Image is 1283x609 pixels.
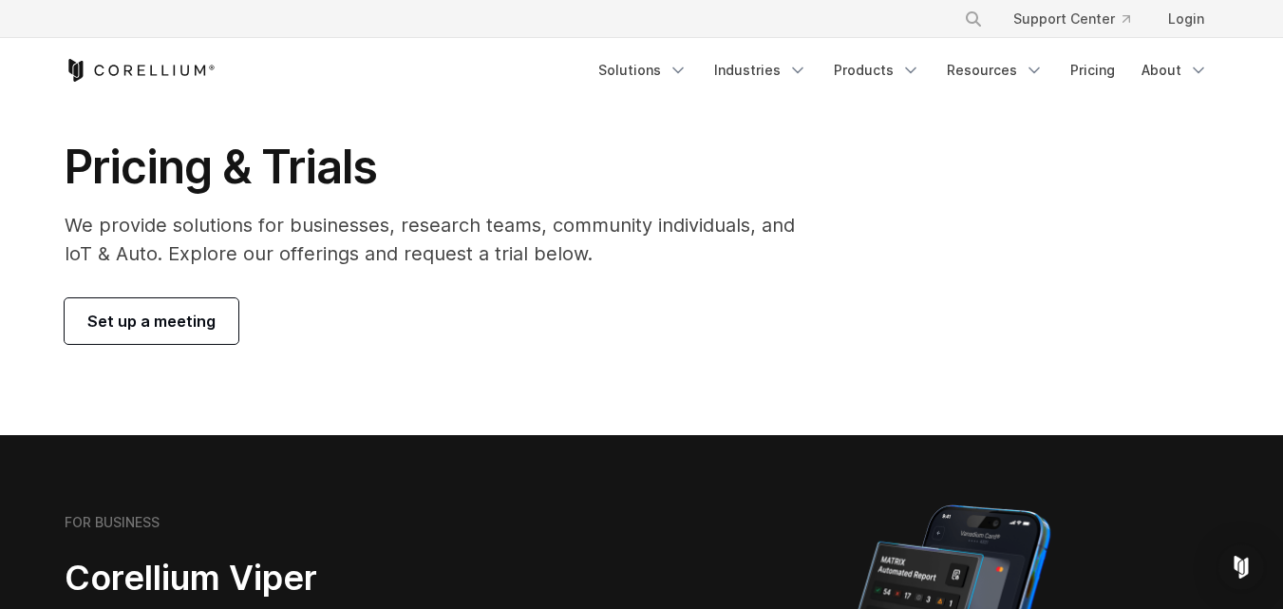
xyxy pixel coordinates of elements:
button: Search [956,2,991,36]
span: Set up a meeting [87,310,216,333]
a: Set up a meeting [65,298,238,344]
div: Open Intercom Messenger [1218,544,1264,590]
a: Corellium Home [65,59,216,82]
div: Navigation Menu [941,2,1219,36]
h2: Corellium Viper [65,557,551,599]
a: Support Center [998,2,1145,36]
a: Products [822,53,932,87]
h1: Pricing & Trials [65,139,821,196]
a: Resources [935,53,1055,87]
h6: FOR BUSINESS [65,514,160,531]
a: Pricing [1059,53,1126,87]
a: Industries [703,53,819,87]
a: Solutions [587,53,699,87]
a: About [1130,53,1219,87]
div: Navigation Menu [587,53,1219,87]
a: Login [1153,2,1219,36]
p: We provide solutions for businesses, research teams, community individuals, and IoT & Auto. Explo... [65,211,821,268]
